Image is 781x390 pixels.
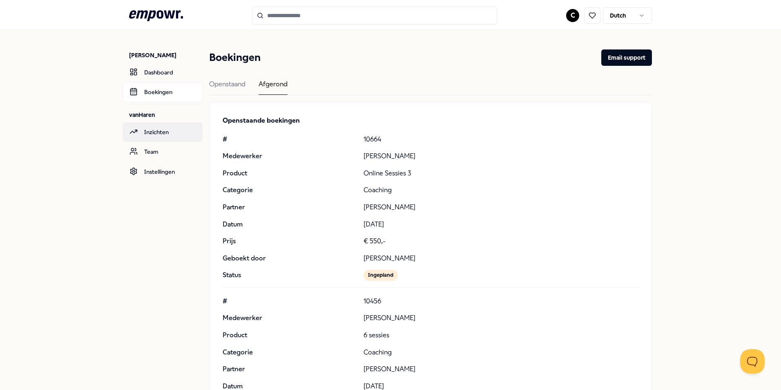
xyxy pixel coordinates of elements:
[566,9,579,22] button: C
[223,236,357,247] p: Prijs
[223,219,357,230] p: Datum
[364,270,398,280] div: Ingepland
[123,142,203,161] a: Team
[129,51,203,59] p: [PERSON_NAME]
[223,151,357,161] p: Medewerker
[364,134,638,145] p: 10664
[223,270,357,280] p: Status
[740,349,765,374] iframe: Help Scout Beacon - Open
[364,151,638,161] p: [PERSON_NAME]
[223,364,357,374] p: Partner
[123,162,203,182] a: Instellingen
[259,79,288,95] div: Afgerond
[223,253,357,264] p: Geboekt door
[364,219,638,230] p: [DATE]
[364,330,638,341] p: 6 sessies
[223,330,357,341] p: Product
[123,63,203,82] a: Dashboard
[129,111,203,119] p: vanHaren
[364,253,638,264] p: [PERSON_NAME]
[209,79,245,95] div: Openstaand
[364,202,638,213] p: [PERSON_NAME]
[123,82,203,102] a: Boekingen
[252,7,497,25] input: Search for products, categories or subcategories
[223,296,357,307] p: #
[223,185,357,195] p: Categorie
[364,347,638,358] p: Coaching
[223,202,357,213] p: Partner
[223,134,357,145] p: #
[364,185,638,195] p: Coaching
[223,347,357,358] p: Categorie
[223,168,357,179] p: Product
[209,49,261,66] h1: Boekingen
[364,313,638,323] p: [PERSON_NAME]
[364,168,638,179] p: Online Sessies 3
[223,313,357,323] p: Medewerker
[601,49,652,66] button: Email support
[364,296,638,307] p: 10456
[123,122,203,142] a: Inzichten
[223,115,638,126] p: Openstaande boekingen
[364,364,638,374] p: [PERSON_NAME]
[364,236,638,247] p: € 550,-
